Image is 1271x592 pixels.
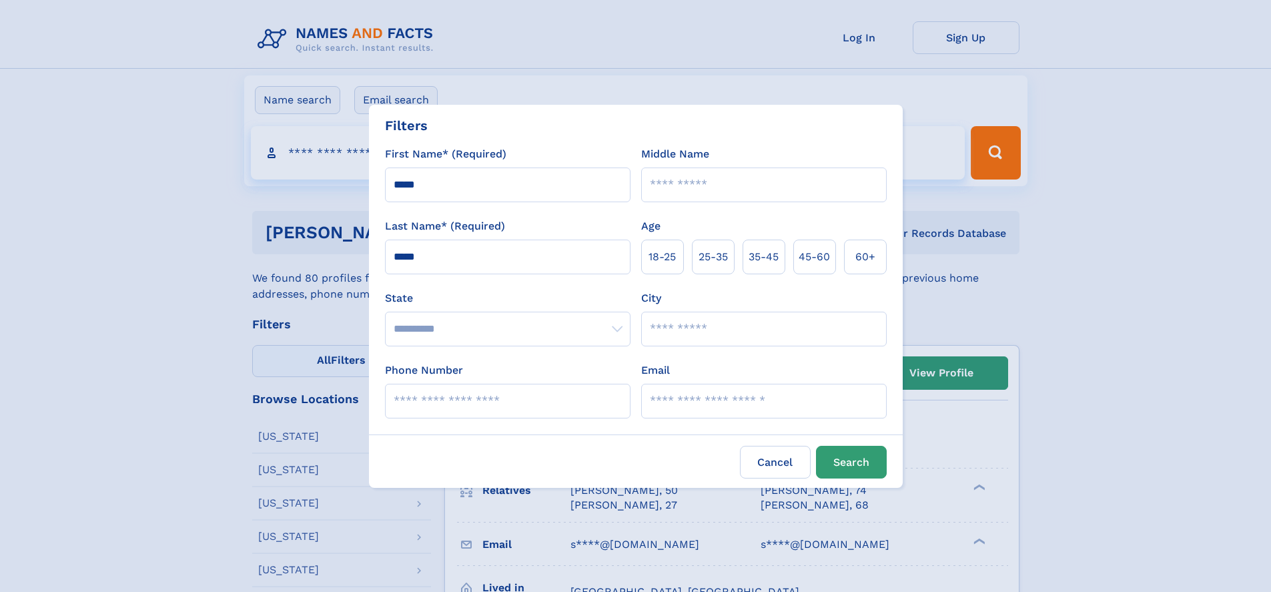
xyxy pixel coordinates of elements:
label: Email [641,362,670,378]
label: First Name* (Required) [385,146,506,162]
span: 60+ [855,249,875,265]
span: 18‑25 [649,249,676,265]
label: Last Name* (Required) [385,218,505,234]
div: Filters [385,115,428,135]
label: State [385,290,630,306]
span: 45‑60 [799,249,830,265]
span: 25‑35 [699,249,728,265]
label: Cancel [740,446,811,479]
span: 35‑45 [749,249,779,265]
label: Age [641,218,661,234]
label: Phone Number [385,362,463,378]
label: Middle Name [641,146,709,162]
label: City [641,290,661,306]
button: Search [816,446,887,479]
